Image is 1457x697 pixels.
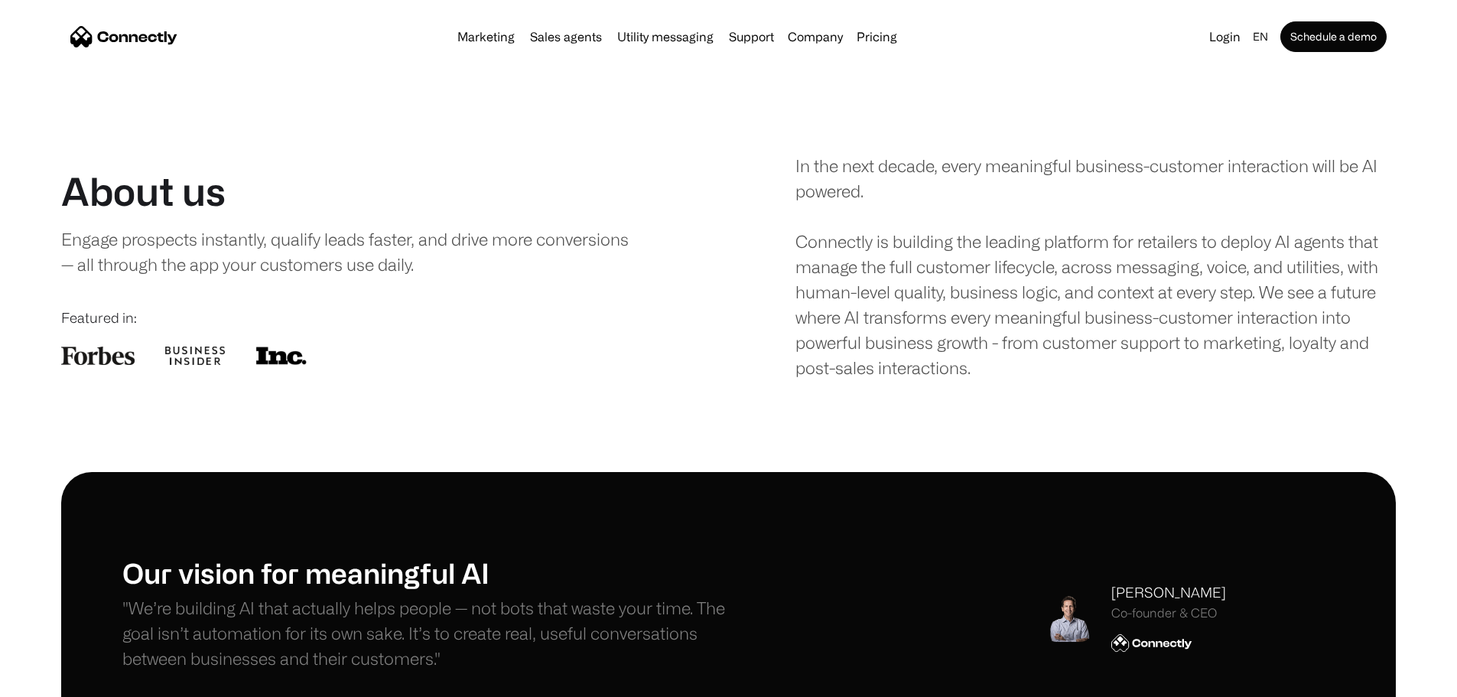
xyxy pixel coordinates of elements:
[788,26,843,47] div: Company
[850,31,903,43] a: Pricing
[1247,26,1277,47] div: en
[524,31,608,43] a: Sales agents
[122,595,729,671] p: "We’re building AI that actually helps people — not bots that waste your time. The goal isn’t aut...
[1111,606,1226,620] div: Co-founder & CEO
[1203,26,1247,47] a: Login
[611,31,720,43] a: Utility messaging
[31,670,92,692] ul: Language list
[451,31,521,43] a: Marketing
[723,31,780,43] a: Support
[122,556,729,589] h1: Our vision for meaningful AI
[61,226,632,277] div: Engage prospects instantly, qualify leads faster, and drive more conversions — all through the ap...
[1280,21,1387,52] a: Schedule a demo
[61,308,662,328] div: Featured in:
[15,669,92,692] aside: Language selected: English
[1111,582,1226,603] div: [PERSON_NAME]
[795,153,1396,380] div: In the next decade, every meaningful business-customer interaction will be AI powered. Connectly ...
[1253,26,1268,47] div: en
[70,25,177,48] a: home
[783,26,847,47] div: Company
[61,168,226,214] h1: About us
